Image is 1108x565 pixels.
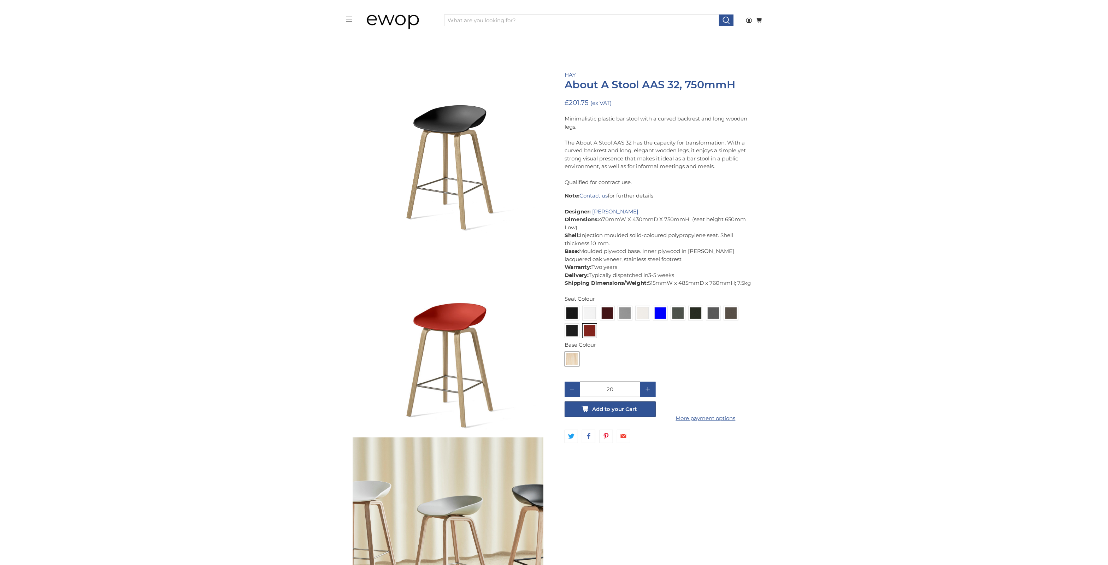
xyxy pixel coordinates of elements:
[565,192,755,287] p: for further details 470mmW X 430mmD X 750mmH (seat height 650mm Low) Injection moulded solid-colo...
[565,279,648,286] strong: Shipping Dimensions/Weight:
[565,248,579,254] strong: Base:
[565,295,755,303] div: Seat Colour
[565,192,579,199] strong: Note:
[565,264,591,270] strong: Warranty:
[589,272,648,278] span: Typically dispatched in
[565,401,656,417] button: Add to your Cart
[660,414,751,423] a: More payment options
[565,99,589,107] span: £201.75
[565,79,755,91] h1: About A Stool AAS 32, 750mmH
[565,115,755,187] p: Minimalistic plastic bar stool with a curved backrest and long wooden legs. The About A Stool AAS...
[353,42,543,233] a: HAY About A Stool AAS32 750mm Soft Black with Matt Lacquered Oak Base
[565,341,755,349] div: Base Colour
[590,100,612,106] small: (ex VAT)
[579,192,608,199] a: Contact us
[353,240,543,430] a: HAY About A Stool AAS32 750mm Warm Red with Matt Lacquered Oak Base
[592,208,638,215] a: [PERSON_NAME]
[565,208,591,215] strong: Designer:
[444,14,719,27] input: What are you looking for?
[592,406,637,412] span: Add to your Cart
[565,216,599,223] strong: Dimensions:
[565,272,589,278] strong: Delivery:
[565,71,576,78] a: HAY
[565,232,580,239] strong: Shell:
